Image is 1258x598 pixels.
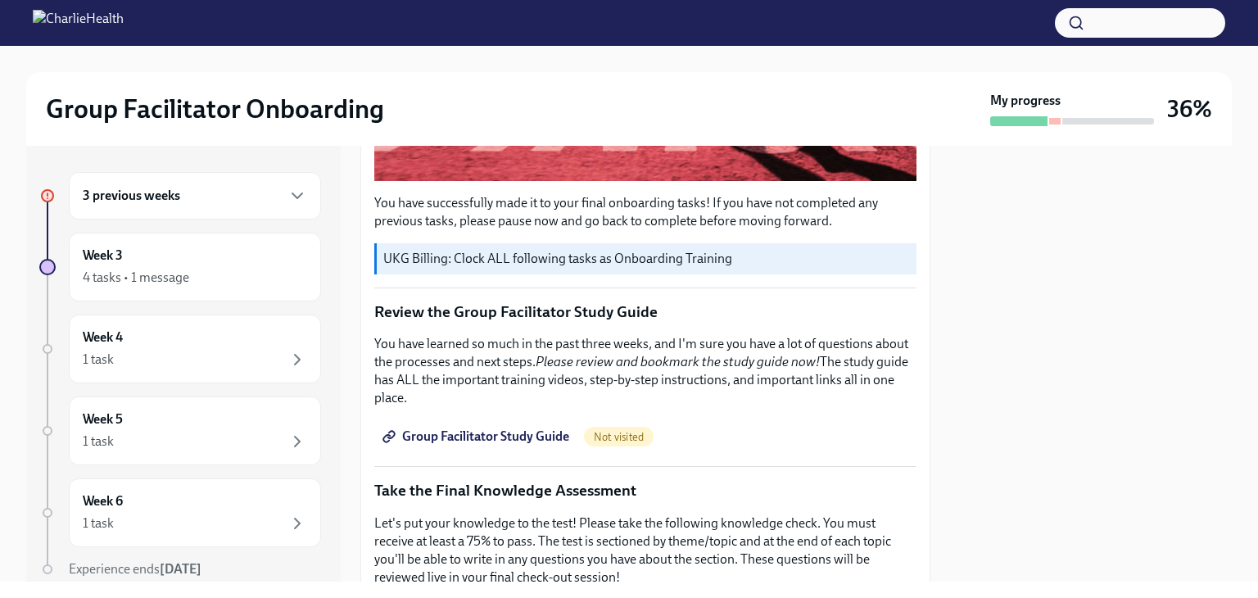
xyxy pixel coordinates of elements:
[374,420,581,453] a: Group Facilitator Study Guide
[374,194,916,230] p: You have successfully made it to your final onboarding tasks! If you have not completed any previ...
[990,92,1061,110] strong: My progress
[33,10,124,36] img: CharlieHealth
[83,328,123,347] h6: Week 4
[83,433,114,451] div: 1 task
[160,561,201,577] strong: [DATE]
[39,315,321,383] a: Week 41 task
[39,233,321,301] a: Week 34 tasks • 1 message
[83,187,180,205] h6: 3 previous weeks
[46,93,384,125] h2: Group Facilitator Onboarding
[83,351,114,369] div: 1 task
[383,250,910,268] p: UKG Billing: Clock ALL following tasks as Onboarding Training
[374,335,916,407] p: You have learned so much in the past three weeks, and I'm sure you have a lot of questions about ...
[69,172,321,220] div: 3 previous weeks
[374,480,916,501] p: Take the Final Knowledge Assessment
[386,428,569,445] span: Group Facilitator Study Guide
[374,301,916,323] p: Review the Group Facilitator Study Guide
[584,431,654,443] span: Not visited
[83,269,189,287] div: 4 tasks • 1 message
[39,396,321,465] a: Week 51 task
[1167,94,1212,124] h3: 36%
[39,478,321,547] a: Week 61 task
[83,247,123,265] h6: Week 3
[374,514,916,587] p: Let's put your knowledge to the test! Please take the following knowledge check. You must receive...
[83,410,123,428] h6: Week 5
[83,492,123,510] h6: Week 6
[69,561,201,577] span: Experience ends
[536,354,820,369] em: Please review and bookmark the study guide now!
[83,514,114,532] div: 1 task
